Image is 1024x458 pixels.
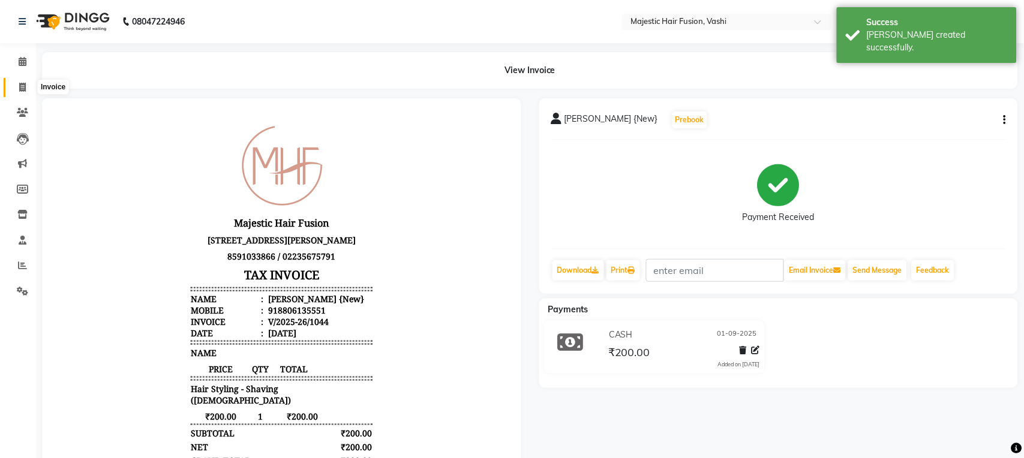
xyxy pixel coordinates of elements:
[38,80,68,95] div: Invoice
[42,52,1018,89] div: View Invoice
[271,317,319,329] div: ₹200.00
[137,217,209,228] div: Date
[137,391,318,403] div: Generated By : at [DATE]
[717,329,757,341] span: 01-09-2025
[212,206,275,217] div: V/2025-26/1044
[137,273,318,296] span: Hair Styling - Shaving ([DEMOGRAPHIC_DATA])
[212,194,272,206] div: 918806135551
[552,260,604,281] a: Download
[867,29,1008,54] div: Bill created successfully.
[137,345,197,356] div: GRAND TOTAL
[137,138,318,154] p: 8591033866 / 02235675791
[606,260,640,281] a: Print
[217,300,264,312] span: ₹200.00
[743,212,815,224] div: Payment Received
[137,237,163,248] span: NAME
[137,183,209,194] div: Name
[137,122,318,138] p: [STREET_ADDRESS][PERSON_NAME]
[137,253,197,264] span: PRICE
[672,112,707,128] button: Prebook
[207,217,209,228] span: :
[548,304,588,315] span: Payments
[132,5,185,38] b: 08047224946
[848,260,907,281] button: Send Message
[137,154,318,175] h3: TAX INVOICE
[564,113,658,129] span: [PERSON_NAME] {New}
[212,217,242,228] div: [DATE]
[137,194,209,206] div: Mobile
[785,260,846,281] button: Email Invoice
[137,104,318,122] h3: Majestic Hair Fusion
[271,331,319,342] div: ₹200.00
[207,183,209,194] span: :
[207,194,209,206] span: :
[207,206,209,217] span: :
[718,360,760,369] div: Added on [DATE]
[197,300,217,312] span: 1
[137,380,318,391] p: Please visit again !
[137,300,197,312] span: ₹200.00
[137,358,154,370] div: Paid
[182,10,272,101] img: file_1697903710590.jpeg
[197,253,217,264] span: QTY
[212,183,310,194] div: [PERSON_NAME] {New}
[646,259,784,282] input: enter email
[217,253,264,264] span: TOTAL
[609,329,633,341] span: CASH
[224,391,251,403] span: Admin
[912,260,954,281] a: Feedback
[271,358,319,370] div: ₹200.00
[31,5,113,38] img: logo
[137,206,209,217] div: Invoice
[137,317,181,329] div: SUBTOTAL
[608,345,650,362] span: ₹200.00
[867,16,1008,29] div: Success
[137,331,154,342] div: NET
[271,345,319,356] div: ₹200.00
